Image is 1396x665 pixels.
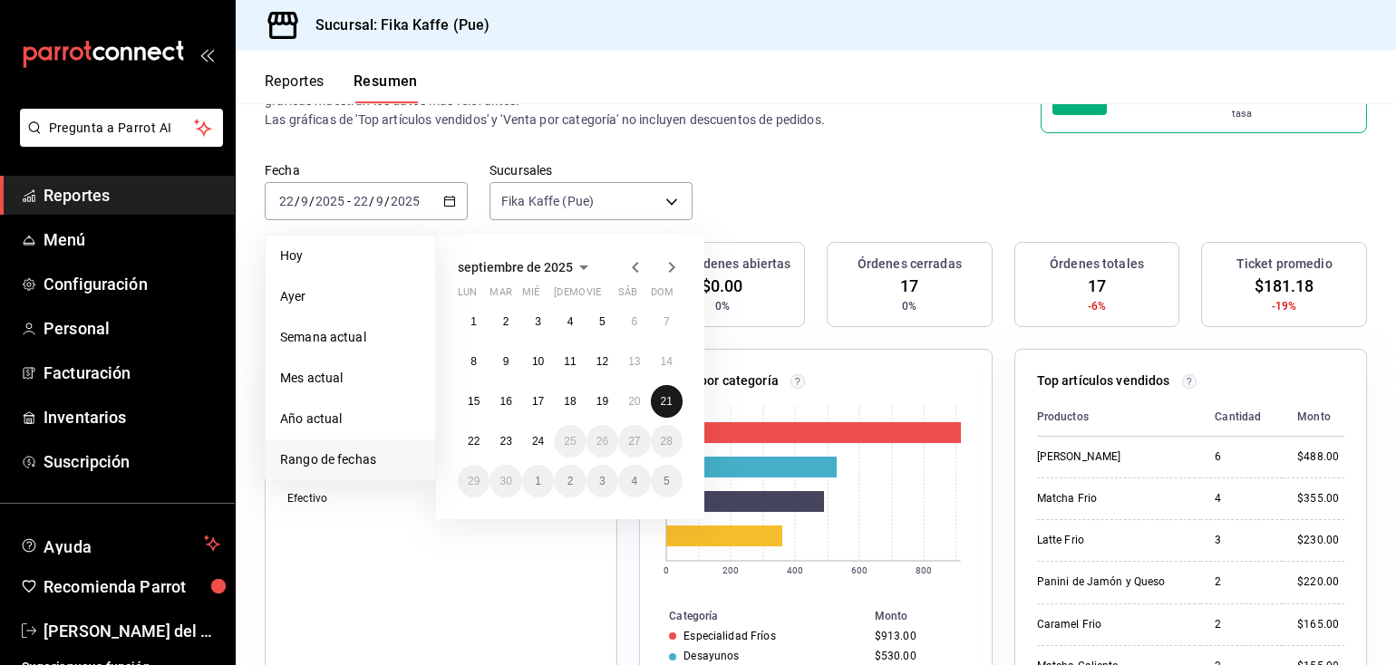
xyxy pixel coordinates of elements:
[683,650,739,662] div: Desayunos
[490,286,511,305] abbr: martes
[567,475,574,487] abbr: 2 de octubre de 2025
[470,315,477,328] abbr: 1 de septiembre de 2025
[1236,255,1333,274] h3: Ticket promedio
[522,345,554,378] button: 10 de septiembre de 2025
[265,72,418,103] div: navigation tabs
[458,305,490,338] button: 1 de septiembre de 2025
[280,287,421,306] span: Ayer
[265,72,325,103] button: Reportes
[280,450,421,469] span: Rango de fechas
[458,286,477,305] abbr: lunes
[661,355,673,368] abbr: 14 de septiembre de 2025
[564,395,576,408] abbr: 18 de septiembre de 2025
[20,109,223,147] button: Pregunta a Parrot AI
[44,316,220,341] span: Personal
[49,119,195,138] span: Pregunta a Parrot AI
[564,355,576,368] abbr: 11 de septiembre de 2025
[278,194,295,208] input: --
[851,565,868,575] text: 600
[875,630,963,642] div: $913.00
[1297,533,1344,548] div: $230.00
[199,47,214,62] button: open_drawer_menu
[1037,533,1187,548] div: Latte Frio
[587,385,618,418] button: 19 de septiembre de 2025
[44,227,220,252] span: Menú
[640,606,868,626] th: Categoría
[916,565,932,575] text: 800
[722,565,739,575] text: 200
[1215,617,1268,632] div: 2
[628,435,640,448] abbr: 27 de septiembre de 2025
[902,298,916,314] span: 0%
[13,131,223,150] a: Pregunta a Parrot AI
[651,385,683,418] button: 21 de septiembre de 2025
[44,361,220,385] span: Facturación
[295,194,300,208] span: /
[664,565,669,575] text: 0
[44,533,197,554] span: Ayuda
[535,315,541,328] abbr: 3 de septiembre de 2025
[353,194,369,208] input: --
[628,395,640,408] abbr: 20 de septiembre de 2025
[535,475,541,487] abbr: 1 de octubre de 2025
[490,164,693,177] label: Sucursales
[522,305,554,338] button: 3 de septiembre de 2025
[522,425,554,458] button: 24 de septiembre de 2025
[468,475,480,487] abbr: 29 de septiembre de 2025
[1215,574,1268,590] div: 2
[375,194,384,208] input: --
[554,286,661,305] abbr: jueves
[1037,398,1201,437] th: Productos
[1088,298,1106,314] span: -6%
[651,465,683,497] button: 5 de octubre de 2025
[468,435,480,448] abbr: 22 de septiembre de 2025
[1297,574,1344,590] div: $220.00
[683,630,775,642] div: Especialidad Fríos
[618,465,650,497] button: 4 de octubre de 2025
[470,355,477,368] abbr: 8 de septiembre de 2025
[787,565,803,575] text: 400
[44,405,220,429] span: Inventarios
[468,395,480,408] abbr: 15 de septiembre de 2025
[315,194,345,208] input: ----
[44,183,220,207] span: Reportes
[499,475,511,487] abbr: 30 de septiembre de 2025
[1050,255,1144,274] h3: Órdenes totales
[490,465,521,497] button: 30 de septiembre de 2025
[651,286,674,305] abbr: domingo
[280,328,421,347] span: Semana actual
[347,194,351,208] span: -
[1283,398,1344,437] th: Monto
[564,435,576,448] abbr: 25 de septiembre de 2025
[868,606,992,626] th: Monto
[499,435,511,448] abbr: 23 de septiembre de 2025
[300,194,309,208] input: --
[1272,298,1297,314] span: -19%
[554,345,586,378] button: 11 de septiembre de 2025
[458,425,490,458] button: 22 de septiembre de 2025
[369,194,374,208] span: /
[44,449,220,474] span: Suscripción
[280,369,421,388] span: Mes actual
[503,355,509,368] abbr: 9 de septiembre de 2025
[631,315,637,328] abbr: 6 de septiembre de 2025
[587,305,618,338] button: 5 de septiembre de 2025
[280,246,421,265] span: Hoy
[554,385,586,418] button: 18 de septiembre de 2025
[532,355,544,368] abbr: 10 de septiembre de 2025
[664,475,670,487] abbr: 5 de octubre de 2025
[664,315,670,328] abbr: 7 de septiembre de 2025
[384,194,390,208] span: /
[458,465,490,497] button: 29 de septiembre de 2025
[618,385,650,418] button: 20 de septiembre de 2025
[522,385,554,418] button: 17 de septiembre de 2025
[1297,449,1344,465] div: $488.00
[631,475,637,487] abbr: 4 de octubre de 2025
[596,395,608,408] abbr: 19 de septiembre de 2025
[858,255,962,274] h3: Órdenes cerradas
[522,465,554,497] button: 1 de octubre de 2025
[651,425,683,458] button: 28 de septiembre de 2025
[618,305,650,338] button: 6 de septiembre de 2025
[661,435,673,448] abbr: 28 de septiembre de 2025
[1037,617,1187,632] div: Caramel Frio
